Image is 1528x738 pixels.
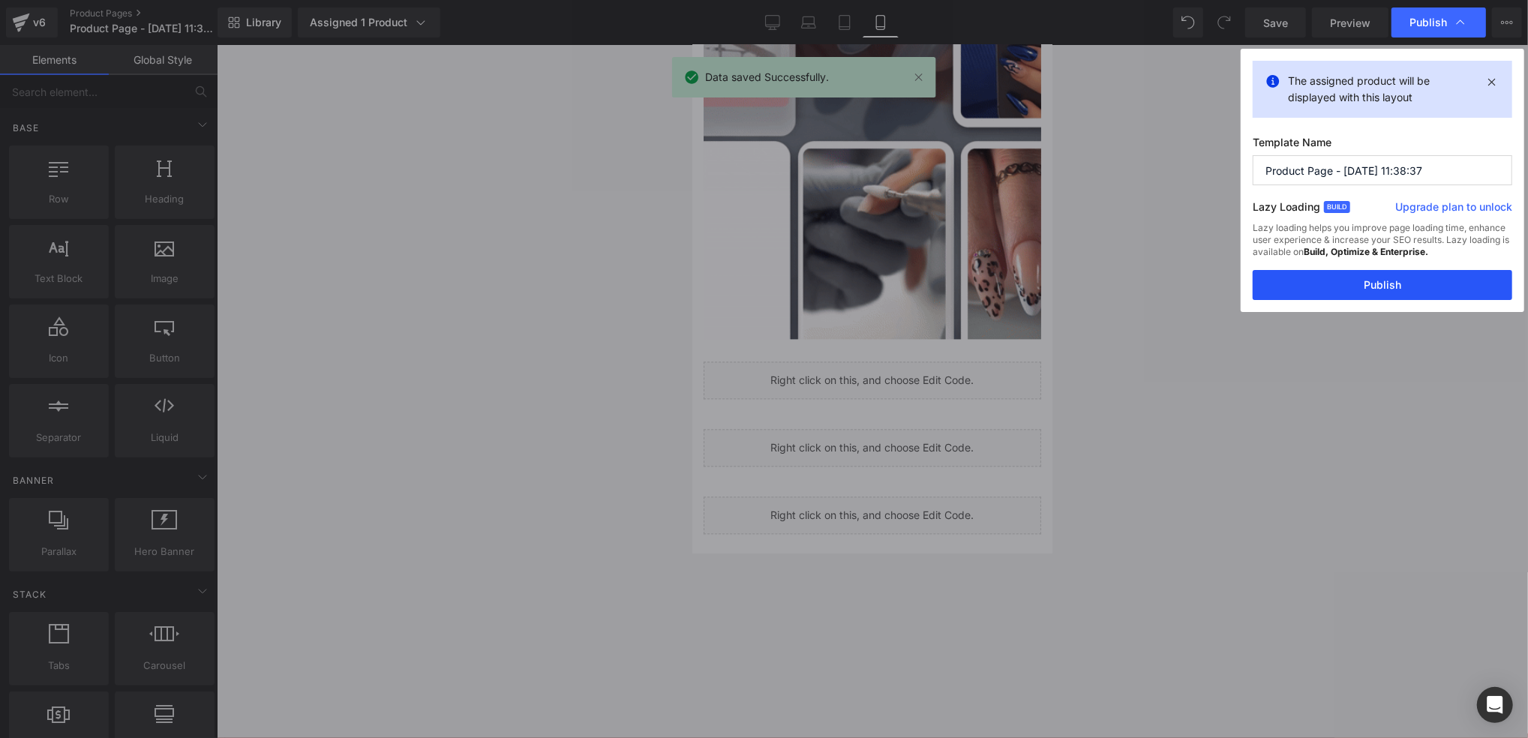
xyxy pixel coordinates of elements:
label: Lazy Loading [1253,197,1320,222]
p: The assigned product will be displayed with this layout [1288,73,1477,106]
span: Publish [1409,16,1447,29]
div: Lazy loading helps you improve page loading time, enhance user experience & increase your SEO res... [1253,222,1512,270]
div: Open Intercom Messenger [1477,687,1513,723]
a: Upgrade plan to unlock [1395,199,1512,220]
span: Build [1324,201,1350,213]
strong: Build, Optimize & Enterprise. [1304,246,1428,257]
label: Template Name [1253,136,1512,155]
button: Publish [1253,270,1512,300]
